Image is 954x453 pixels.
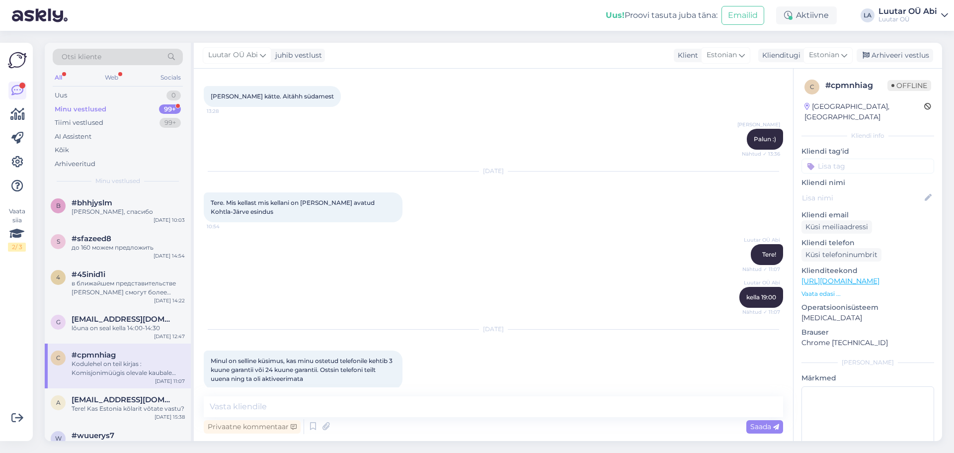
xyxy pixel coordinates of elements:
[801,220,872,234] div: Küsi meiliaadressi
[801,276,879,285] a: [URL][DOMAIN_NAME]
[878,7,937,15] div: Luutar OÜ Abi
[56,318,61,326] span: g
[801,131,934,140] div: Kliendi info
[55,159,95,169] div: Arhiveeritud
[72,404,185,413] div: Tere! Kas Estonia kõlarit võtate vastu?
[154,216,185,224] div: [DATE] 10:03
[72,360,185,377] div: Kodulehel on teil kirjas : Komisjonimüügis olevale kaubale kehtib garantii 14 päeva, kõikidele mü...
[57,238,60,245] span: s
[72,324,185,333] div: lõuna on seal kella 14:00-14:30
[801,373,934,383] p: Märkmed
[271,50,322,61] div: juhib vestlust
[53,71,64,84] div: All
[8,243,26,252] div: 2 / 3
[801,302,934,313] p: Operatsioonisüsteem
[55,145,69,155] div: Kõik
[758,50,800,61] div: Klienditugi
[72,270,105,279] span: #45inid1i
[72,279,185,297] div: в ближайшем представительстве [PERSON_NAME] смогут более точно оценить
[746,293,776,301] span: kella 19:00
[154,252,185,260] div: [DATE] 14:54
[207,223,244,230] span: 10:54
[159,104,181,114] div: 99+
[742,150,780,158] span: Nähtud ✓ 13:36
[802,192,923,203] input: Lisa nimi
[801,248,881,262] div: Küsi telefoninumbrit
[55,104,106,114] div: Minu vestlused
[743,236,780,244] span: Luutar OÜ Abi
[154,297,185,304] div: [DATE] 14:22
[801,159,934,174] input: Lisa tag
[72,234,111,243] span: #sfazeed8
[159,118,181,128] div: 99+
[72,198,112,207] span: #bhhjyslm
[56,202,61,209] span: b
[72,207,185,216] div: [PERSON_NAME], спасибо
[56,273,60,281] span: 4
[55,435,62,442] span: w
[606,10,625,20] b: Uus!
[103,71,120,84] div: Web
[62,52,101,62] span: Otsi kliente
[204,167,783,176] div: [DATE]
[754,135,776,143] span: Palun :)
[762,251,776,258] span: Tere!
[159,71,183,84] div: Socials
[211,357,394,382] span: Minul on selline küsimus, kas minu ostetud telefonile kehtib 3 kuune garantii või 24 kuune garant...
[742,308,780,316] span: Nähtud ✓ 11:07
[737,121,780,128] span: [PERSON_NAME]
[72,395,175,404] span: annikakaljund@gmail.com
[55,118,103,128] div: Tiimi vestlused
[825,80,887,91] div: # cpmnhiag
[56,399,61,406] span: a
[674,50,698,61] div: Klient
[211,92,334,100] span: [PERSON_NAME] kätte. Aitähh südamest
[801,327,934,338] p: Brauser
[8,51,27,70] img: Askly Logo
[857,49,933,62] div: Arhiveeri vestlus
[8,207,26,252] div: Vaata siia
[155,377,185,385] div: [DATE] 11:07
[72,315,175,324] span: gertu.kunman@online.ee
[809,50,839,61] span: Estonian
[204,325,783,334] div: [DATE]
[207,107,244,115] span: 13:28
[208,50,258,61] span: Luutar OÜ Abi
[743,279,780,286] span: Luutar OÜ Abi
[801,266,934,276] p: Klienditeekond
[72,243,185,252] div: до 160 можем предложить
[721,6,764,25] button: Emailid
[801,338,934,348] p: Chrome [TECHNICAL_ID]
[878,15,937,23] div: Luutar OÜ
[801,238,934,248] p: Kliendi telefon
[72,351,116,360] span: #cpmnhiag
[801,178,934,188] p: Kliendi nimi
[55,91,67,100] div: Uus
[801,358,934,367] div: [PERSON_NAME]
[707,50,737,61] span: Estonian
[72,431,114,440] span: #wuuerys7
[155,413,185,421] div: [DATE] 15:38
[95,177,140,185] span: Minu vestlused
[56,354,61,362] span: c
[776,6,837,24] div: Aktiivne
[861,8,874,22] div: LA
[166,91,181,100] div: 0
[801,146,934,157] p: Kliendi tag'id
[750,422,779,431] span: Saada
[606,9,717,21] div: Proovi tasuta juba täna:
[154,333,185,340] div: [DATE] 12:47
[804,101,924,122] div: [GEOGRAPHIC_DATA], [GEOGRAPHIC_DATA]
[204,420,301,434] div: Privaatne kommentaar
[878,7,948,23] a: Luutar OÜ AbiLuutar OÜ
[742,266,780,273] span: Nähtud ✓ 11:07
[801,210,934,220] p: Kliendi email
[211,199,376,215] span: Tere. Mis kellast mis kellani on [PERSON_NAME] avatud Kohtla-Järve esindus
[887,80,931,91] span: Offline
[801,313,934,323] p: [MEDICAL_DATA]
[55,132,91,142] div: AI Assistent
[810,83,814,91] span: c
[801,289,934,298] p: Vaata edasi ...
